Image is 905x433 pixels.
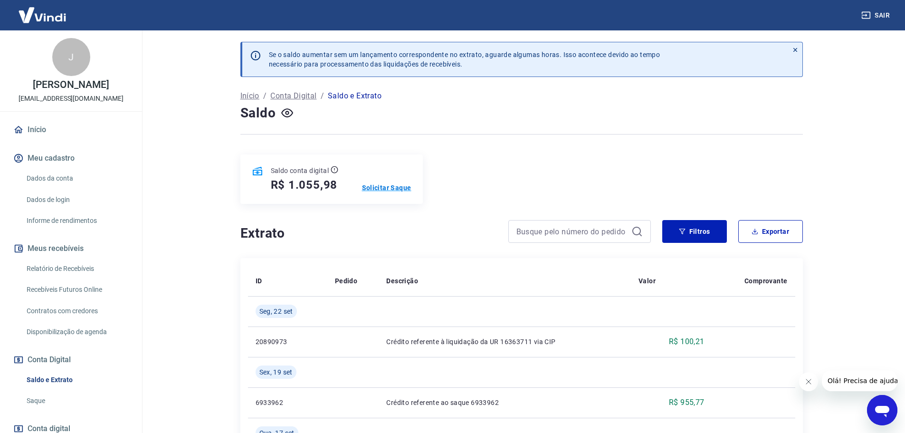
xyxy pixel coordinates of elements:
a: Saldo e Extrato [23,370,131,390]
p: R$ 100,21 [669,336,705,347]
a: Recebíveis Futuros Online [23,280,131,299]
span: Seg, 22 set [259,307,293,316]
p: 20890973 [256,337,320,346]
h4: Extrato [240,224,497,243]
a: Relatório de Recebíveis [23,259,131,279]
button: Filtros [662,220,727,243]
div: J [52,38,90,76]
button: Meu cadastro [11,148,131,169]
a: Dados de login [23,190,131,210]
span: Olá! Precisa de ajuda? [6,7,80,14]
a: Início [11,119,131,140]
a: Início [240,90,259,102]
iframe: Mensagem da empresa [822,370,897,391]
p: Saldo e Extrato [328,90,381,102]
h4: Saldo [240,104,276,123]
a: Disponibilização de agenda [23,322,131,342]
p: Saldo conta digital [271,166,329,175]
a: Conta Digital [270,90,316,102]
p: Crédito referente à liquidação da UR 16363711 via CIP [386,337,623,346]
p: 6933962 [256,398,320,407]
p: Valor [638,276,656,286]
iframe: Botão para abrir a janela de mensagens [867,395,897,425]
button: Meus recebíveis [11,238,131,259]
button: Conta Digital [11,349,131,370]
a: Informe de rendimentos [23,211,131,231]
button: Exportar [738,220,803,243]
a: Saque [23,391,131,411]
p: [PERSON_NAME] [33,80,109,90]
p: ID [256,276,262,286]
button: Sair [859,7,894,24]
img: Vindi [11,0,73,29]
span: Sex, 19 set [259,367,293,377]
p: / [263,90,267,102]
p: Pedido [335,276,357,286]
a: Contratos com credores [23,301,131,321]
a: Solicitar Saque [362,183,411,192]
iframe: Fechar mensagem [799,372,818,391]
p: / [321,90,324,102]
p: Se o saldo aumentar sem um lançamento correspondente no extrato, aguarde algumas horas. Isso acon... [269,50,660,69]
p: R$ 955,77 [669,397,705,408]
a: Dados da conta [23,169,131,188]
p: Crédito referente ao saque 6933962 [386,398,623,407]
p: Comprovante [744,276,787,286]
p: Descrição [386,276,418,286]
h5: R$ 1.055,98 [271,177,338,192]
input: Busque pelo número do pedido [516,224,628,239]
p: [EMAIL_ADDRESS][DOMAIN_NAME] [19,94,124,104]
